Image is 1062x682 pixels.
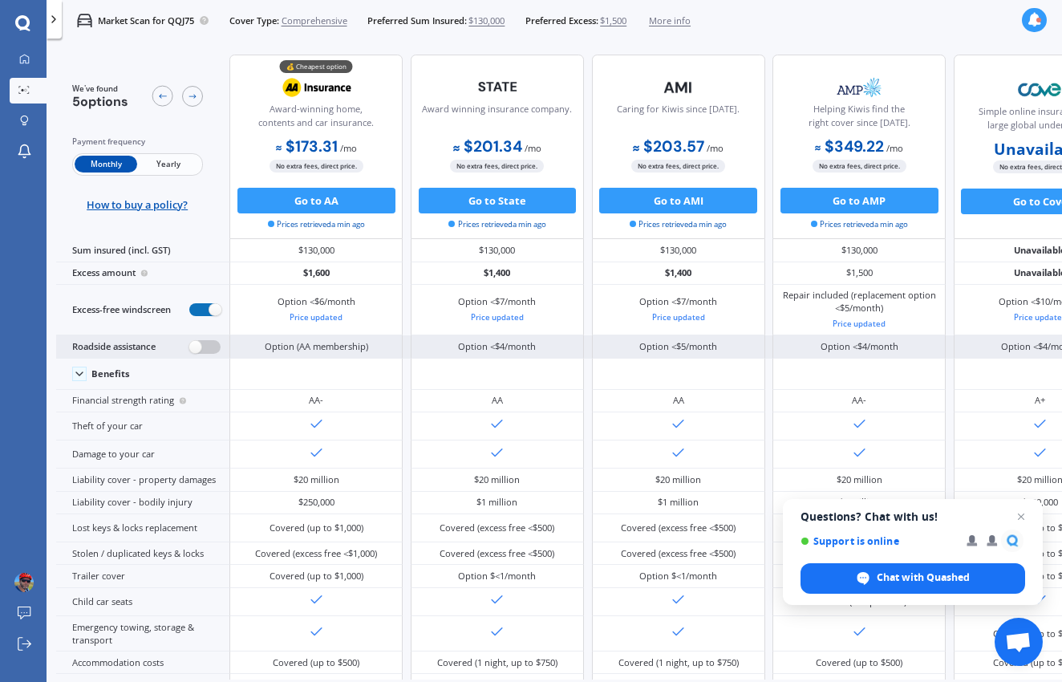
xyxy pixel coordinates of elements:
img: AA.webp [274,71,359,104]
div: Benefits [91,368,130,380]
div: $130,000 [411,239,584,262]
b: $173.31 [276,136,338,156]
div: Option <$4/month [458,340,536,353]
div: Covered (excess free <$500) [621,547,736,560]
button: Go to AA [237,188,395,213]
span: Support is online [801,535,955,547]
div: 💰 Cheapest option [280,60,353,73]
div: Option <$7/month [639,295,717,323]
div: Stolen / duplicated keys & locks [56,542,229,565]
div: AA- [852,394,866,407]
div: Liability cover - property damages [56,469,229,491]
div: Award winning insurance company. [422,103,572,135]
div: $1,400 [411,262,584,285]
div: Excess amount [56,262,229,285]
div: Option <$4/month [821,340,898,353]
span: Preferred Excess: [525,14,598,27]
img: ACg8ocKiMRj-nG5DpZuPLDEhSn8A0F7bmv3rNPOs7rNqx471X8dZWDfA=s96-c [14,573,34,592]
span: $1,500 [600,14,626,27]
div: Payment frequency [72,136,203,148]
span: Preferred Sum Insured: [367,14,467,27]
div: Accommodation costs [56,652,229,674]
div: $1 million [839,496,880,509]
b: $201.34 [453,136,521,156]
button: Go to AMI [599,188,757,213]
span: How to buy a policy? [87,198,188,211]
div: Sum insured (incl. GST) [56,239,229,262]
span: / mo [340,142,357,154]
div: $130,000 [772,239,946,262]
div: Price updated [639,311,717,324]
div: Covered (excess free <$500) [440,547,554,560]
div: $20 million [837,473,882,486]
div: $1 million [476,496,517,509]
img: AMI-text-1.webp [636,71,721,104]
span: Prices retrieved a min ago [811,219,908,230]
div: Option $<1/month [458,570,536,583]
span: Chat with Quashed [877,570,970,585]
img: car.f15378c7a67c060ca3f3.svg [77,13,92,28]
div: AA- [309,394,323,407]
div: Option <$6/month [278,295,355,323]
span: More info [649,14,691,27]
div: Excess-free windscreen [56,285,229,335]
div: $20 million [294,473,339,486]
div: Option <$7/month [458,295,536,323]
div: Option (AA membership) [265,340,368,353]
span: No extra fees, direct price. [813,160,906,172]
button: Go to State [419,188,577,213]
div: Covered (excess free <$1,000) [255,547,377,560]
div: Financial strength rating [56,390,229,412]
span: / mo [886,142,903,154]
div: Liability cover - bodily injury [56,492,229,514]
div: Price updated [782,318,936,331]
div: Emergency towing, storage & transport [56,616,229,652]
div: $250,000 [298,496,334,509]
p: Market Scan for QQJ75 [98,14,194,27]
div: Covered (up to $500) [273,656,359,669]
div: AA [673,394,684,407]
img: AMP.webp [817,71,902,104]
div: $1,600 [229,262,403,285]
button: Go to AMP [780,188,938,213]
span: No extra fees, direct price. [631,160,725,172]
span: Prices retrieved a min ago [268,219,365,230]
div: $20 million [474,473,520,486]
div: Covered (1 night, up to $750) [618,656,739,669]
div: $1,500 [772,262,946,285]
div: Roadside assistance [56,335,229,359]
span: We've found [72,83,128,95]
div: Damage to your car [56,440,229,469]
span: Cover Type: [229,14,279,27]
div: AA [492,394,503,407]
div: Child car seats [56,588,229,616]
span: No extra fees, direct price. [270,160,363,172]
div: Chat with Quashed [801,563,1025,594]
span: $130,000 [468,14,505,27]
b: $203.57 [633,136,703,156]
span: 5 options [72,93,128,110]
span: Monthly [75,156,137,173]
div: Open chat [995,618,1043,666]
span: Questions? Chat with us! [801,510,1025,523]
div: Helping Kiwis find the right cover since [DATE]. [784,103,934,135]
div: Covered (1 night, up to $750) [437,656,557,669]
div: Caring for Kiwis since [DATE]. [617,103,740,135]
span: Yearly [137,156,200,173]
span: Comprehensive [282,14,347,27]
div: Price updated [278,311,355,324]
div: Option <$5/month [639,340,717,353]
div: Repair included (replacement option <$5/month) [782,289,936,330]
span: / mo [707,142,724,154]
div: Covered (excess free <$500) [621,522,736,534]
div: $20 million [655,473,701,486]
div: $1,400 [592,262,765,285]
div: Covered (excess free <$500) [440,522,554,534]
div: $130,000 [592,239,765,262]
span: Prices retrieved a min ago [630,219,727,230]
span: Close chat [1011,507,1031,526]
b: $349.22 [815,136,884,156]
div: $250,000 [1022,496,1058,509]
img: State-text-1.webp [455,71,540,102]
div: Covered (up to $1,000) [270,522,363,534]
